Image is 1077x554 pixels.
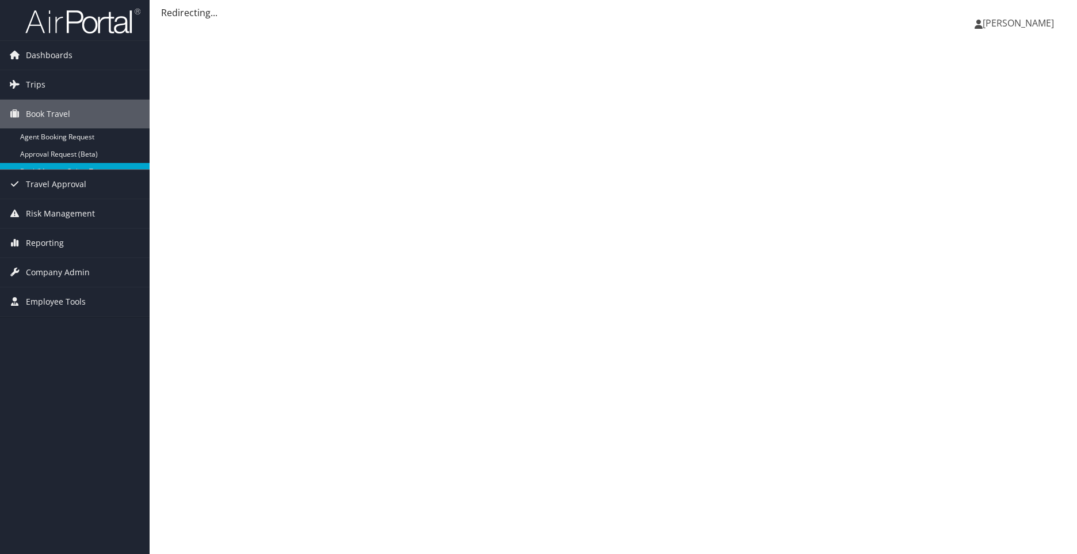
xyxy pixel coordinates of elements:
[983,17,1054,29] span: [PERSON_NAME]
[26,287,86,316] span: Employee Tools
[161,6,1065,20] div: Redirecting...
[975,6,1065,40] a: [PERSON_NAME]
[25,7,140,35] img: airportal-logo.png
[26,70,45,99] span: Trips
[26,229,64,257] span: Reporting
[26,199,95,228] span: Risk Management
[26,100,70,128] span: Book Travel
[26,170,86,199] span: Travel Approval
[26,258,90,287] span: Company Admin
[26,41,72,70] span: Dashboards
